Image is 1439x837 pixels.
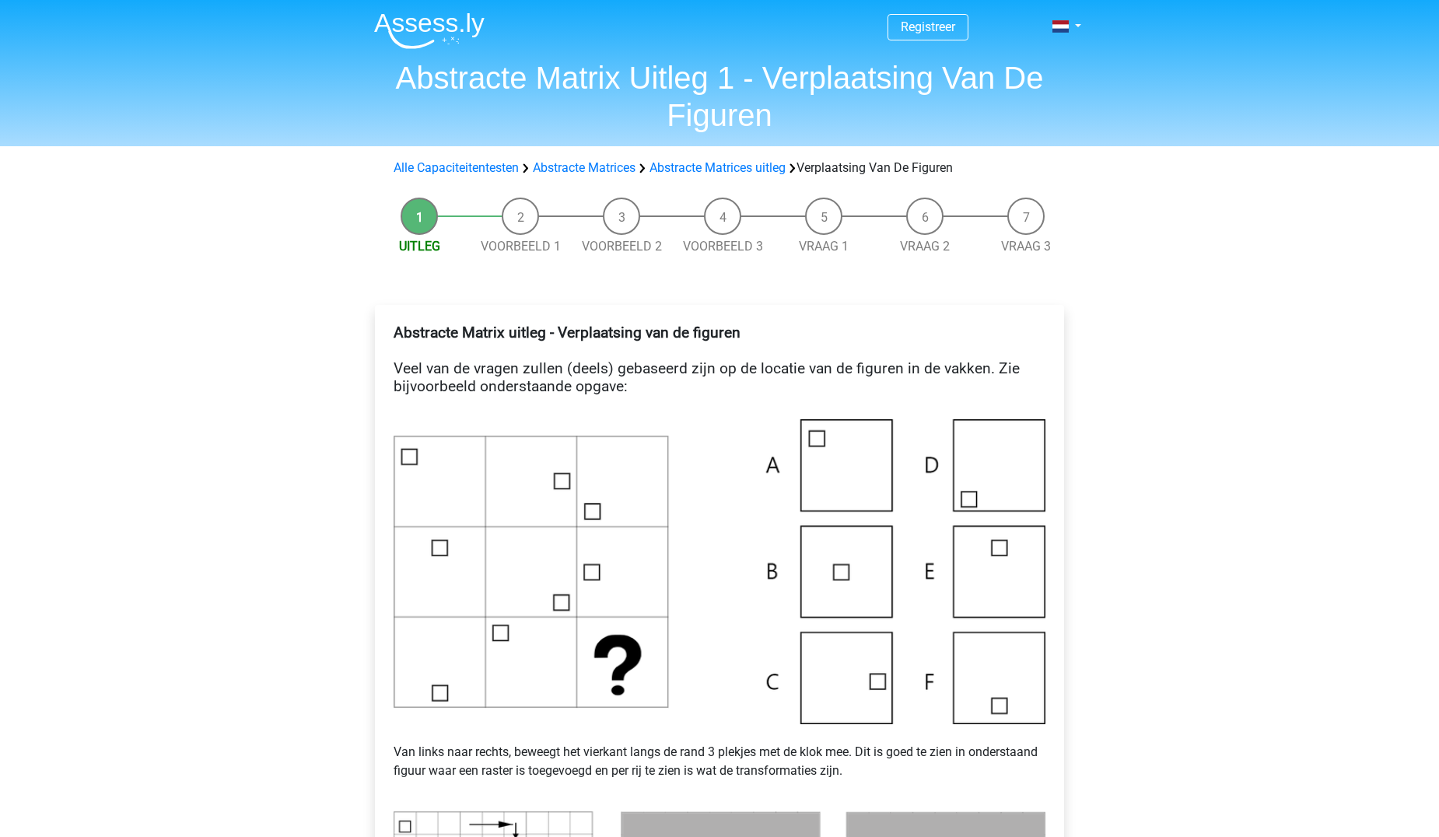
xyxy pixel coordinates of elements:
a: Voorbeeld 3 [683,239,763,254]
a: Abstracte Matrices uitleg [649,160,786,175]
img: voorbeeld1.png [394,419,1045,724]
a: Voorbeeld 2 [582,239,662,254]
img: Assessly [374,12,485,49]
a: Registreer [901,19,955,34]
h1: Abstracte Matrix Uitleg 1 - Verplaatsing Van De Figuren [362,59,1077,134]
a: Abstracte Matrices [533,160,635,175]
p: Van links naar rechts, beweegt het vierkant langs de rand 3 plekjes met de klok mee. Dit is goed ... [394,724,1045,799]
h4: Veel van de vragen zullen (deels) gebaseerd zijn op de locatie van de figuren in de vakken. Zie b... [394,324,1045,413]
a: Alle Capaciteitentesten [394,160,519,175]
a: Vraag 3 [1001,239,1051,254]
a: Voorbeeld 1 [481,239,561,254]
a: Uitleg [399,239,440,254]
a: Vraag 1 [799,239,849,254]
b: Abstracte Matrix uitleg - Verplaatsing van de figuren [394,324,741,341]
div: Verplaatsing Van De Figuren [387,159,1052,177]
a: Vraag 2 [900,239,950,254]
